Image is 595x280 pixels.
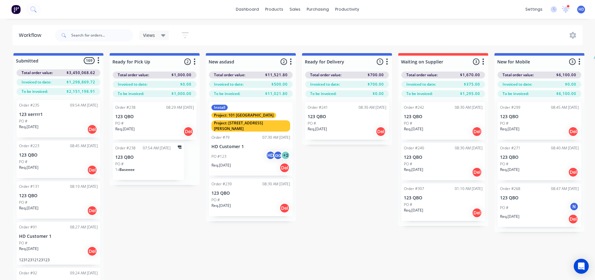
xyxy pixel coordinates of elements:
[19,257,98,262] p: 12312312123123
[404,121,412,126] p: PO #
[500,161,508,167] p: PO #
[17,141,100,178] div: Order #22308:45 AM [DATE]123 QBOPO #Req.[DATE]Del
[17,222,100,265] div: Order #9108:27 AM [DATE]HD Customer 1PO #Req.[DATE]Del12312312123123
[211,112,276,118] div: Project: 101 [GEOGRAPHIC_DATA]
[211,120,290,132] div: Project: [STREET_ADDRESS][PERSON_NAME]
[17,100,100,137] div: Order #23509:54 AM [DATE]123 xerrrr1PO #Req.[DATE]Del
[214,91,240,97] span: To be invoiced:
[70,224,98,230] div: 08:27 AM [DATE]
[310,91,336,97] span: To be invoiced:
[17,181,100,219] div: Order #13108:19 AM [DATE]123 QBOPO #Req.[DATE]Del
[19,205,38,211] p: Req. [DATE]
[115,161,124,167] p: PO #
[406,72,438,78] span: Total order value:
[22,79,51,85] span: Invoiced to date:
[211,162,231,168] p: Req. [DATE]
[404,186,424,192] div: Order #307
[551,145,579,151] div: 08:40 AM [DATE]
[171,72,191,78] span: $1,000.00
[455,186,483,192] div: 01:10 AM [DATE]
[115,145,136,151] div: Order #238
[280,163,290,173] div: Del
[119,167,135,172] span: Baseeee
[19,102,39,108] div: Order #235
[556,91,576,97] span: $6,100.00
[22,70,53,76] span: Total order value:
[87,246,97,256] div: Del
[551,186,579,192] div: 08:47 AM [DATE]
[500,126,519,132] p: Req. [DATE]
[460,91,480,97] span: $1,295.00
[404,167,423,172] p: Req. [DATE]
[565,82,576,87] span: $0.00
[211,154,226,159] p: PO #123
[500,195,579,201] p: 123 QBO
[67,79,95,85] span: $1,298,869.72
[286,5,304,14] div: sales
[500,105,520,110] div: Order #299
[401,102,485,140] div: Order #24208:30 AM [DATE]123 QBOPO #Req.[DATE]Del
[500,145,520,151] div: Order #271
[569,202,579,211] div: N
[500,121,508,126] p: PO #
[115,114,194,119] p: 123 QBO
[500,205,508,211] p: PO #
[143,32,155,38] span: Views
[233,5,262,14] a: dashboard
[211,144,290,149] p: HD Customer 1
[19,193,98,198] p: 123 QBO
[19,118,27,124] p: PO #
[332,5,362,14] div: productivity
[87,124,97,134] div: Del
[19,240,27,246] p: PO #
[522,5,546,14] div: settings
[19,152,98,158] p: 123 QBO
[266,151,275,160] div: HD
[404,161,412,167] p: PO #
[166,105,194,110] div: 08:29 AM [DATE]
[262,135,290,140] div: 07:30 AM [DATE]
[376,127,386,137] div: Del
[308,126,327,132] p: Req. [DATE]
[359,105,386,110] div: 08:30 AM [DATE]
[404,207,423,213] p: Req. [DATE]
[67,89,95,94] span: $2,151,198.91
[281,151,290,160] div: + 2
[211,197,220,203] p: PO #
[262,5,286,14] div: products
[19,159,27,165] p: PO #
[183,127,193,137] div: Del
[118,82,147,87] span: Invoiced to date:
[115,121,124,126] p: PO #
[401,143,485,180] div: Order #24008:30 AM [DATE]123 QBOPO #Req.[DATE]Del
[11,5,21,14] img: Factory
[19,246,38,252] p: Req. [DATE]
[118,72,149,78] span: Total order value:
[71,29,133,42] input: Search for orders...
[19,184,39,189] div: Order #131
[498,143,581,180] div: Order #27108:40 AM [DATE]123 QBOPO #Req.[DATE]Del
[113,102,196,140] div: Order #23808:29 AM [DATE]123 QBOPO #Req.[DATE]Del
[503,91,529,97] span: To be invoiced:
[404,105,424,110] div: Order #242
[500,186,520,192] div: Order #268
[70,143,98,149] div: 08:45 AM [DATE]
[70,102,98,108] div: 09:54 AM [DATE]
[406,91,433,97] span: To be invoiced:
[273,151,283,160] div: aa
[19,200,27,205] p: PO #
[115,155,181,160] p: 123 QBO
[455,145,483,151] div: 08:30 AM [DATE]
[503,72,534,78] span: Total order value:
[209,179,293,216] div: Order #23908:30 AM [DATE]123 QBOPO #Req.[DATE]Del
[115,126,135,132] p: Req. [DATE]
[464,82,480,87] span: $375.00
[211,181,232,187] div: Order #239
[500,214,519,219] p: Req. [DATE]
[118,91,144,97] span: To be invoiced:
[406,82,436,87] span: Invoiced to date:
[211,203,231,208] p: Req. [DATE]
[70,184,98,189] div: 08:19 AM [DATE]
[271,82,288,87] span: $500.00
[578,7,584,12] span: HD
